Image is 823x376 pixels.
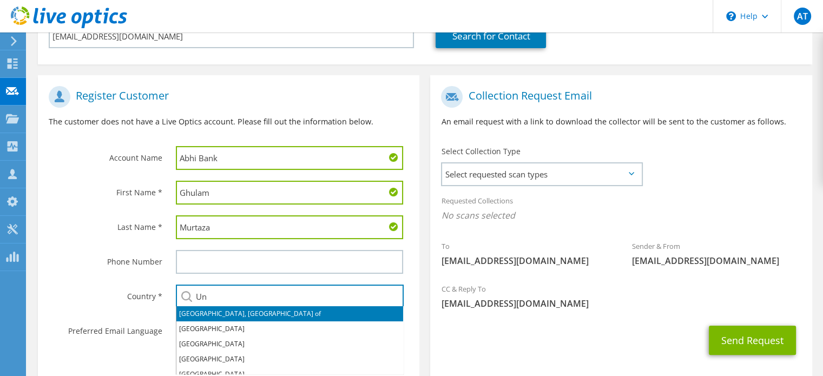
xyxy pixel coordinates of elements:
label: Phone Number [49,250,162,267]
button: Send Request [709,326,796,355]
span: Select requested scan types [442,163,641,185]
span: [EMAIL_ADDRESS][DOMAIN_NAME] [632,255,801,267]
h1: Register Customer [49,86,403,108]
span: No scans selected [441,209,801,221]
li: [GEOGRAPHIC_DATA] [176,337,403,352]
label: First Name * [49,181,162,198]
p: An email request with a link to download the collector will be sent to the customer as follows. [441,116,801,128]
span: AT [794,8,811,25]
label: Last Name * [49,215,162,233]
label: Account Name [49,146,162,163]
svg: \n [726,11,736,21]
span: [EMAIL_ADDRESS][DOMAIN_NAME] [441,298,801,309]
li: [GEOGRAPHIC_DATA] [176,352,403,367]
span: [EMAIL_ADDRESS][DOMAIN_NAME] [441,255,610,267]
p: The customer does not have a Live Optics account. Please fill out the information below. [49,116,409,128]
div: Requested Collections [430,189,812,229]
label: Select Collection Type [441,146,520,157]
li: [GEOGRAPHIC_DATA], [GEOGRAPHIC_DATA] of [176,306,403,321]
li: [GEOGRAPHIC_DATA] [176,321,403,337]
label: Preferred Email Language [49,319,162,337]
a: Search for Contact [436,24,546,48]
label: Country * [49,285,162,302]
div: CC & Reply To [430,278,812,315]
div: Sender & From [621,235,812,272]
div: To [430,235,621,272]
h1: Collection Request Email [441,86,795,108]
